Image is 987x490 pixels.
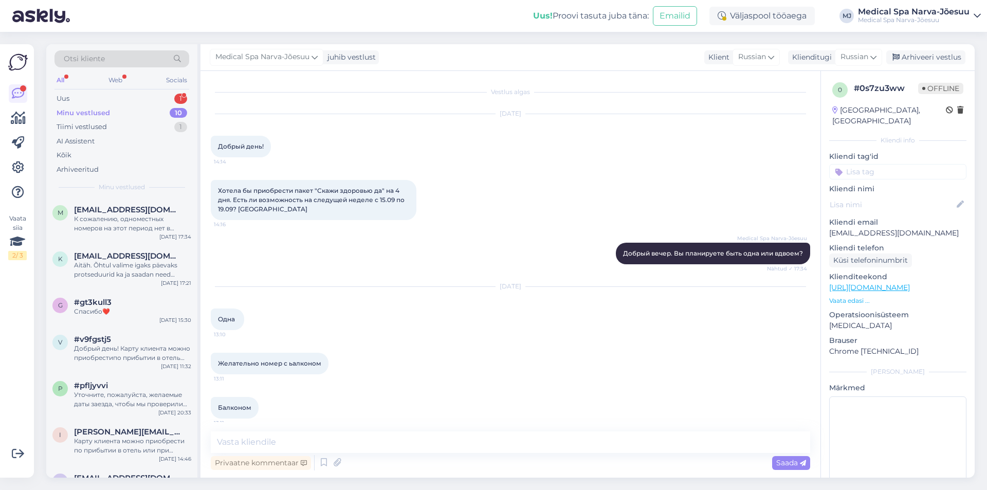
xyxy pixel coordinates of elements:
span: Medical Spa Narva-Jõesuu [737,234,807,242]
span: 13:10 [214,331,252,338]
div: [GEOGRAPHIC_DATA], [GEOGRAPHIC_DATA] [832,105,946,126]
span: 13:11 [214,419,252,427]
p: Kliendi telefon [829,243,966,253]
span: z [58,477,62,485]
div: Arhiveeri vestlus [886,50,965,64]
span: Offline [918,83,963,94]
span: Nähtud ✓ 17:34 [767,265,807,273]
div: # 0s7zu3ww [854,82,918,95]
span: #gt3kull3 [74,298,112,307]
div: 1 [174,94,187,104]
div: Arhiveeritud [57,165,99,175]
span: Хотела бы приобрести пакет "Скажи здоровью да" на 4 дня. Есть ли возможность на следущей неделе с... [218,187,406,213]
button: Emailid [653,6,697,26]
div: Aitäh. Õhtul valime igaks päevaks protseduurid ka ja saadan need meiliga [74,261,191,279]
div: Уточните, пожалуйста, желаемые даты заезда, чтобы мы проверили наличие свободных номеров. Доплата... [74,390,191,409]
div: 10 [170,108,187,118]
div: [DATE] [211,282,810,291]
div: MJ [839,9,854,23]
span: 13:11 [214,375,252,383]
span: Добрый вечер. Вы планируете быть одна или вдвоем? [623,249,803,257]
div: [DATE] 17:34 [159,233,191,241]
input: Lisa tag [829,164,966,179]
div: [DATE] [211,109,810,118]
div: [DATE] 17:21 [161,279,191,287]
div: [PERSON_NAME] [829,367,966,376]
div: [DATE] 20:33 [158,409,191,416]
div: Socials [164,74,189,87]
span: p [58,385,63,392]
span: Saada [776,458,806,467]
div: Web [106,74,124,87]
span: Minu vestlused [99,183,145,192]
input: Lisa nimi [830,199,955,210]
p: [MEDICAL_DATA] [829,320,966,331]
span: #pfljyvvi [74,381,108,390]
p: Klienditeekond [829,271,966,282]
div: Privaatne kommentaar [211,456,311,470]
div: Карту клиента можно приобрести по прибытии в отель или при бронировании попросить добавитькарту к... [74,437,191,455]
span: v [58,338,62,346]
span: 14:16 [214,221,252,228]
span: #v9fgstj5 [74,335,111,344]
span: Одна [218,315,235,323]
div: 1 [174,122,187,132]
div: juhib vestlust [323,52,376,63]
div: Küsi telefoninumbrit [829,253,912,267]
div: Proovi tasuta juba täna: [533,10,649,22]
div: AI Assistent [57,136,95,147]
span: Желательно номер с ьалконом [218,359,321,367]
div: Kõik [57,150,71,160]
div: Спасибо❤️ [74,307,191,316]
span: Добрый день! [218,142,264,150]
img: Askly Logo [8,52,28,72]
span: 14:14 [214,158,252,166]
div: Medical Spa Narva-Jõesuu [858,16,970,24]
div: [DATE] 14:46 [159,455,191,463]
p: [EMAIL_ADDRESS][DOMAIN_NAME] [829,228,966,239]
span: kaire.viil@gmail.com [74,251,181,261]
div: Klient [704,52,729,63]
span: g [58,301,63,309]
div: Minu vestlused [57,108,110,118]
div: Väljaspool tööaega [709,7,815,25]
p: Vaata edasi ... [829,296,966,305]
span: m [58,209,63,216]
span: k [58,255,63,263]
div: Добрый день! Карту клиента можно приобрестипо прибытии в отель или при бронировании — она будет д... [74,344,191,362]
p: Brauser [829,335,966,346]
div: All [54,74,66,87]
span: Russian [840,51,868,63]
b: Uus! [533,11,553,21]
span: i [59,431,61,439]
p: Kliendi tag'id [829,151,966,162]
div: [DATE] 11:32 [161,362,191,370]
div: Tiimi vestlused [57,122,107,132]
p: Kliendi nimi [829,184,966,194]
div: Kliendi info [829,136,966,145]
span: mopsik73.vl@gmail.com [74,205,181,214]
span: zzen@list.ru [74,474,181,483]
p: Chrome [TECHNICAL_ID] [829,346,966,357]
div: Vestlus algas [211,87,810,97]
a: [URL][DOMAIN_NAME] [829,283,910,292]
div: Klienditugi [788,52,832,63]
span: Балконом [218,404,251,411]
p: Kliendi email [829,217,966,228]
div: [DATE] 15:30 [159,316,191,324]
div: Medical Spa Narva-Jõesuu [858,8,970,16]
span: Russian [738,51,766,63]
p: Operatsioonisüsteem [829,310,966,320]
a: Medical Spa Narva-JõesuuMedical Spa Narva-Jõesuu [858,8,981,24]
div: Uus [57,94,69,104]
div: 2 / 3 [8,251,27,260]
span: 0 [838,86,842,94]
div: К сожалению, одноместных номеров на этот период нет в продаже. [74,214,191,233]
div: Vaata siia [8,214,27,260]
p: Märkmed [829,383,966,393]
span: irina.malova1@outlook.com [74,427,181,437]
span: Otsi kliente [64,53,105,64]
span: Medical Spa Narva-Jõesuu [215,51,309,63]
